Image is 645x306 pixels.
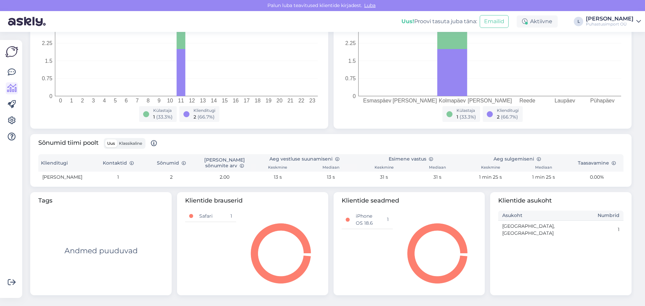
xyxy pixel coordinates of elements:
[226,211,236,222] td: 1
[357,154,464,164] th: Esimene vastus
[276,98,283,103] tspan: 20
[136,98,139,103] tspan: 7
[460,114,476,120] span: ( 33.3 %)
[198,172,251,183] td: 2.00
[38,172,91,183] td: [PERSON_NAME]
[38,154,91,172] th: Klienditugi
[517,172,570,183] td: 1 min 25 s
[464,154,570,164] th: Aeg sulgemiseni
[468,98,512,104] tspan: [PERSON_NAME]
[145,172,198,183] td: 2
[125,98,128,103] tspan: 6
[353,27,356,33] tspan: 3
[464,172,517,183] td: 1 min 25 s
[233,98,239,103] tspan: 16
[574,17,583,26] div: L
[145,154,198,172] th: Sõnumid
[586,16,641,27] a: [PERSON_NAME]Puhastusimport OÜ
[457,107,476,114] div: Külastaja
[5,45,18,58] img: Askly Logo
[178,98,184,103] tspan: 11
[411,172,464,183] td: 31 s
[42,40,52,46] tspan: 2.25
[304,172,357,183] td: 13 s
[570,172,623,183] td: 0.00%
[586,21,634,27] div: Puhastusimport OÜ
[114,98,117,103] tspan: 5
[497,107,519,114] div: Klienditugi
[517,164,570,172] th: Mediaan
[411,164,464,172] th: Mediaan
[363,98,391,103] tspan: Esmaspäev
[586,16,634,21] div: [PERSON_NAME]
[519,98,535,103] tspan: Reede
[153,107,173,114] div: Külastaja
[345,40,356,46] tspan: 2.25
[498,196,623,205] span: Klientide asukoht
[45,58,52,64] tspan: 1.5
[439,98,466,103] tspan: Kolmapäev
[103,98,106,103] tspan: 4
[304,164,357,172] th: Mediaan
[42,76,52,81] tspan: 0.75
[193,107,215,114] div: Klienditugi
[517,15,558,28] div: Aktiivne
[195,211,226,222] td: Safari
[457,114,458,120] span: 1
[49,93,52,99] tspan: 0
[561,211,624,221] th: Numbrid
[38,196,164,205] span: Tags
[251,164,304,172] th: Keskmine
[156,114,173,120] span: ( 33.3 %)
[401,17,477,26] div: Proovi tasuta juba täna:
[49,27,52,33] tspan: 3
[498,220,561,239] td: [GEOGRAPHIC_DATA], [GEOGRAPHIC_DATA]
[362,2,378,8] span: Luba
[64,245,138,256] div: Andmed puuduvad
[147,98,150,103] tspan: 8
[555,98,575,103] tspan: Laupäev
[498,211,561,221] th: Asukoht
[251,172,304,183] td: 13 s
[200,98,206,103] tspan: 13
[92,98,95,103] tspan: 3
[255,98,261,103] tspan: 18
[189,98,195,103] tspan: 12
[352,211,382,229] td: iPhone OS 18.6
[222,98,228,103] tspan: 15
[265,98,271,103] tspan: 19
[158,98,161,103] tspan: 9
[342,196,477,205] span: Klientide seadmed
[91,154,144,172] th: Kontaktid
[185,196,320,205] span: Klientide brauserid
[497,114,500,120] span: 2
[464,164,517,172] th: Keskmine
[383,211,393,229] td: 1
[480,15,509,28] button: Emailid
[393,98,437,104] tspan: [PERSON_NAME]
[357,172,411,183] td: 31 s
[198,114,215,120] span: ( 66.7 %)
[590,98,614,103] tspan: Pühapäev
[107,141,115,146] span: Uus
[309,98,315,103] tspan: 23
[401,18,414,25] b: Uus!
[91,172,144,183] td: 1
[288,98,294,103] tspan: 21
[298,98,304,103] tspan: 22
[59,98,62,103] tspan: 0
[353,93,356,99] tspan: 0
[345,76,356,81] tspan: 0.75
[251,154,357,164] th: Aeg vestluse suunamiseni
[244,98,250,103] tspan: 17
[38,138,157,149] span: Sõnumid tiimi poolt
[198,154,251,172] th: [PERSON_NAME] sõnumite arv
[357,164,411,172] th: Keskmine
[81,98,84,103] tspan: 2
[119,141,142,146] span: Klassikaline
[167,98,173,103] tspan: 10
[211,98,217,103] tspan: 14
[70,98,73,103] tspan: 1
[193,114,196,120] span: 2
[501,114,518,120] span: ( 66.7 %)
